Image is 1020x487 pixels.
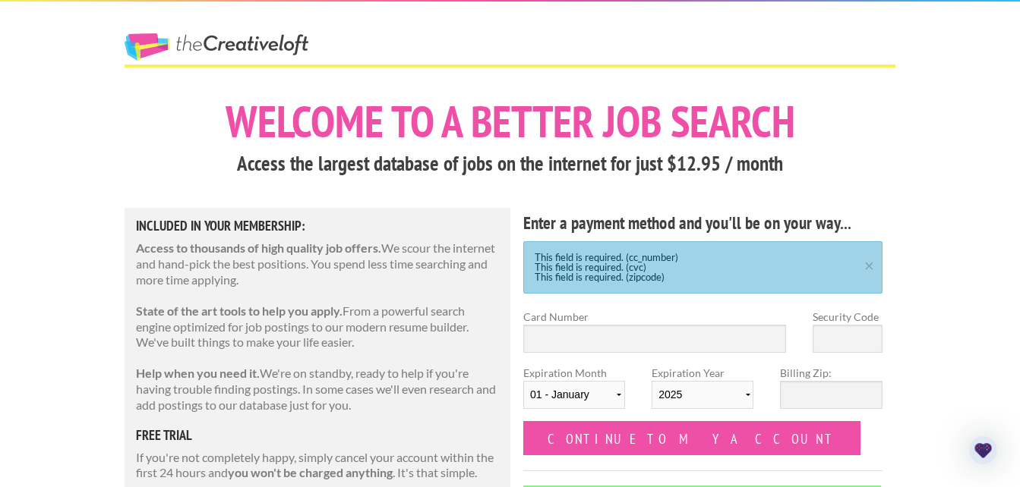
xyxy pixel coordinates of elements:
[523,211,883,235] h4: Enter a payment method and you'll be on your way...
[652,381,753,409] select: Expiration Year
[136,450,499,482] p: If you're not completely happy, simply cancel your account within the first 24 hours and . It's t...
[125,33,308,61] a: The Creative Loft
[523,365,625,421] label: Expiration Month
[228,465,393,479] strong: you won't be charged anything
[652,365,753,421] label: Expiration Year
[125,99,895,143] h1: Welcome to a better job search
[136,366,260,380] strong: Help when you need it.
[136,240,499,287] p: We scour the internet and hand-pick the best positions. You spend less time searching and more ti...
[523,309,786,325] label: Card Number
[523,381,625,409] select: Expiration Month
[136,303,499,350] p: From a powerful search engine optimized for job postings to our modern resume builder. We've buil...
[523,421,861,455] input: Continue to my account
[136,429,499,442] h5: free trial
[136,303,343,318] strong: State of the art tools to help you apply.
[136,240,381,255] strong: Access to thousands of high quality job offers.
[125,149,895,178] h3: Access the largest database of jobs on the internet for just $12.95 / month
[780,365,882,381] label: Billing Zip:
[136,366,499,413] p: We're on standby, ready to help if you're having trouble finding postings. In some cases we'll ev...
[523,241,883,294] div: This field is required. (cc_number) This field is required. (cvc) This field is required. (zipcode)
[136,219,499,233] h5: Included in Your Membership:
[813,309,883,325] label: Security Code
[860,259,879,269] a: ×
